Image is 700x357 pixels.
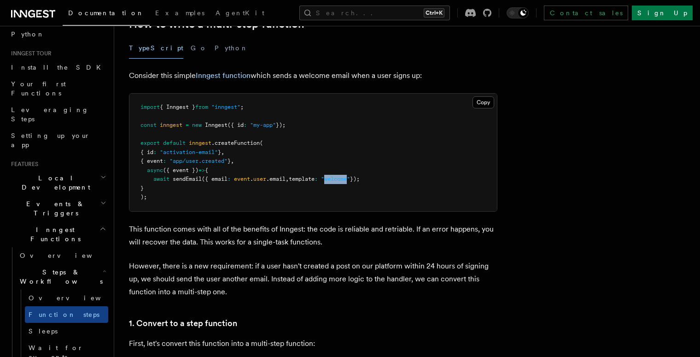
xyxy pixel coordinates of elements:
[11,132,90,149] span: Setting up your app
[16,247,108,264] a: Overview
[186,122,189,128] span: =
[321,176,350,182] span: "welcome"
[20,252,115,259] span: Overview
[227,122,244,128] span: ({ id
[160,149,218,155] span: "activation-email"
[7,50,52,57] span: Inngest tour
[544,6,628,20] a: Contact sales
[169,158,227,164] span: "app/user.created"
[7,101,108,127] a: Leveraging Steps
[7,199,100,218] span: Events & Triggers
[250,176,253,182] span: .
[140,194,147,200] span: );
[163,158,166,164] span: :
[424,8,444,18] kbd: Ctrl+K
[250,122,276,128] span: "my-app"
[205,167,208,173] span: {
[129,38,183,59] button: TypeScript
[198,167,205,173] span: =>
[129,317,237,330] a: 1. Convert to a step function
[29,327,58,335] span: Sleeps
[221,149,224,155] span: ,
[234,176,250,182] span: event
[211,140,260,146] span: .createFunction
[286,176,289,182] span: ,
[211,104,240,110] span: "inngest"
[163,140,186,146] span: default
[299,6,450,20] button: Search...Ctrl+K
[315,176,318,182] span: :
[25,290,108,306] a: Overview
[205,122,227,128] span: Inngest
[129,260,497,298] p: However, there is a new requirement: if a user hasn't created a post on our platform within 24 ho...
[632,6,693,20] a: Sign Up
[11,106,89,123] span: Leveraging Steps
[276,122,286,128] span: });
[129,337,497,350] p: First, let's convert this function into a multi-step function:
[140,149,153,155] span: { id
[68,9,144,17] span: Documentation
[216,9,264,17] span: AgentKit
[7,170,108,196] button: Local Development
[7,225,99,244] span: Inngest Functions
[11,80,66,97] span: Your first Functions
[140,104,160,110] span: import
[7,59,108,76] a: Install the SDK
[7,127,108,153] a: Setting up your app
[155,9,204,17] span: Examples
[227,158,231,164] span: }
[253,176,266,182] span: user
[140,122,157,128] span: const
[210,3,270,25] a: AgentKit
[472,96,494,108] button: Copy
[160,104,195,110] span: { Inngest }
[215,38,248,59] button: Python
[150,3,210,25] a: Examples
[7,196,108,221] button: Events & Triggers
[7,76,108,101] a: Your first Functions
[196,71,251,80] a: Inngest function
[7,221,108,247] button: Inngest Functions
[227,176,231,182] span: :
[202,176,227,182] span: ({ email
[266,176,286,182] span: .email
[140,140,160,146] span: export
[7,161,38,168] span: Features
[29,294,123,302] span: Overview
[507,7,529,18] button: Toggle dark mode
[29,311,99,318] span: Function steps
[192,122,202,128] span: new
[240,104,244,110] span: ;
[218,149,221,155] span: }
[153,149,157,155] span: :
[160,122,182,128] span: inngest
[244,122,247,128] span: :
[350,176,360,182] span: });
[25,306,108,323] a: Function steps
[153,176,169,182] span: await
[260,140,263,146] span: (
[129,69,497,82] p: Consider this simple which sends a welcome email when a user signs up:
[16,268,103,286] span: Steps & Workflows
[147,167,163,173] span: async
[63,3,150,26] a: Documentation
[25,323,108,339] a: Sleeps
[7,173,100,192] span: Local Development
[231,158,234,164] span: ,
[11,64,106,71] span: Install the SDK
[129,223,497,249] p: This function comes with all of the benefits of Inngest: the code is reliable and retriable. If a...
[289,176,315,182] span: template
[7,26,108,42] a: Python
[16,264,108,290] button: Steps & Workflows
[163,167,198,173] span: ({ event })
[11,30,45,38] span: Python
[189,140,211,146] span: inngest
[191,38,207,59] button: Go
[140,185,144,191] span: }
[173,176,202,182] span: sendEmail
[195,104,208,110] span: from
[140,158,163,164] span: { event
